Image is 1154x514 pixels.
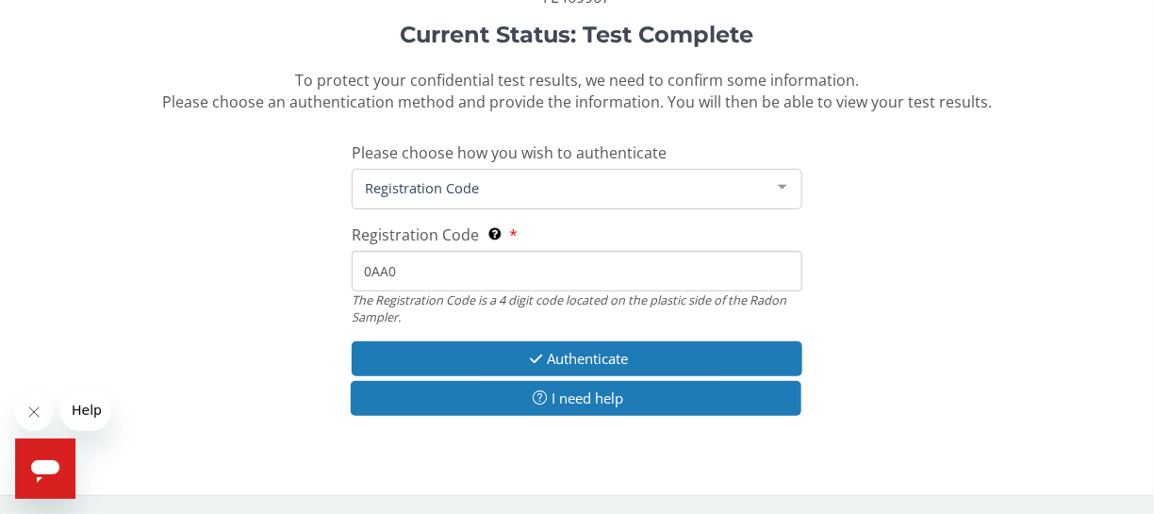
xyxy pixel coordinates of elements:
[162,70,992,112] span: To protect your confidential test results, we need to confirm some information. Please choose an ...
[15,393,53,431] iframe: Close message
[352,341,802,376] button: Authenticate
[60,390,110,431] iframe: Message from company
[400,21,753,48] strong: Current Status: Test Complete
[352,224,479,245] span: Registration Code
[15,439,75,499] iframe: Button to launch messaging window
[360,177,764,198] span: Registration Code
[351,381,801,416] button: I need help
[352,291,802,326] div: The Registration Code is a 4 digit code located on the plastic side of the Radon Sampler.
[352,142,667,163] span: Please choose how you wish to authenticate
